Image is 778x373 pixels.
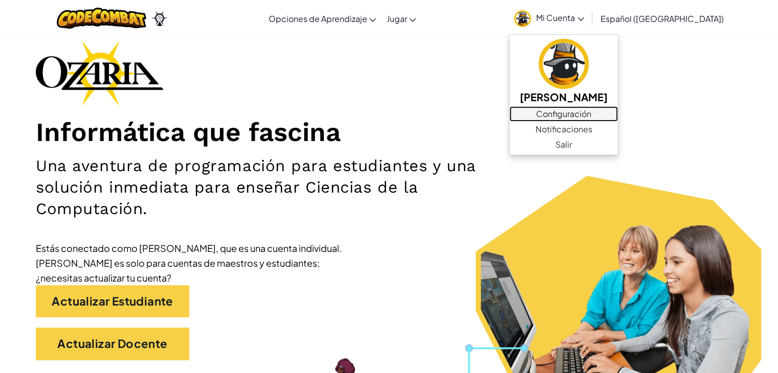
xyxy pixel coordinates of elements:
[509,106,618,122] a: Configuración
[509,2,589,34] a: Mi Cuenta
[386,13,407,24] span: Jugar
[57,8,146,29] img: CodeCombat logo
[268,13,367,24] span: Opciones de Aprendizaje
[263,5,381,32] a: Opciones de Aprendizaje
[536,123,592,135] span: Notificaciones
[36,241,343,285] div: Estás conectado como [PERSON_NAME], que es una cuenta individual. [PERSON_NAME] es solo para cuen...
[539,39,589,89] img: avatar
[595,5,729,32] a: Español ([GEOGRAPHIC_DATA])
[36,155,509,220] h2: Una aventura de programación para estudiantes y una solución inmediata para enseñar Ciencias de l...
[601,13,724,24] span: Español ([GEOGRAPHIC_DATA])
[514,10,531,27] img: avatar
[151,11,168,26] img: Ozaria
[381,5,421,32] a: Jugar
[36,116,742,148] h1: Informática que fascina
[536,12,584,23] span: Mi Cuenta
[520,89,608,105] h5: [PERSON_NAME]
[36,328,189,360] a: Actualizar Docente
[509,37,618,106] a: [PERSON_NAME]
[509,122,618,137] a: Notificaciones
[509,137,618,152] a: Salir
[36,40,164,106] img: Ozaria branding logo
[36,285,189,317] a: Actualizar Estudiante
